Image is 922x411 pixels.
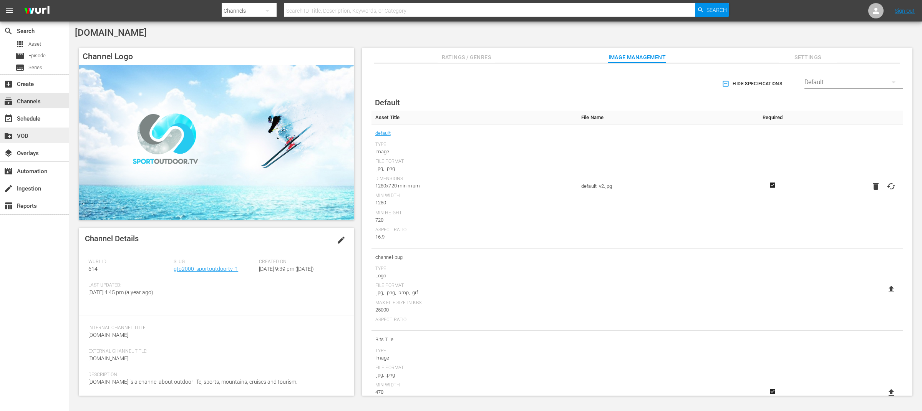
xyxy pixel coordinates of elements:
[88,379,297,385] span: [DOMAIN_NAME] is a channel about outdoor life, sports, mountains, cruises and tourism.
[375,148,574,156] div: Image
[751,111,794,124] th: Required
[375,216,574,224] div: 720
[375,300,574,306] div: Max File Size In Kbs
[79,65,354,220] img: SportOutdoor.TV
[88,282,170,288] span: Last Updated:
[768,182,777,189] svg: Required
[4,184,13,193] span: Ingestion
[375,306,574,314] div: 25000
[337,235,346,245] span: edit
[779,53,837,62] span: Settings
[375,335,574,345] span: Bits Tile
[438,53,495,62] span: Ratings / Genres
[4,201,13,210] span: Reports
[895,8,915,14] a: Sign Out
[375,252,574,262] span: channel-bug
[15,63,25,72] span: Series
[723,80,782,88] span: Hide Specifications
[174,266,238,272] a: gto2000_sportoutdoortv_1
[577,111,751,124] th: File Name
[706,3,727,17] span: Search
[18,2,55,20] img: ans4CAIJ8jUAAAAAAAAAAAAAAAAAAAAAAAAgQb4GAAAAAAAAAAAAAAAAAAAAAAAAJMjXAAAAAAAAAAAAAAAAAAAAAAAAgAT5G...
[4,149,13,158] span: Overlays
[375,98,400,107] span: Default
[79,48,354,65] h4: Channel Logo
[332,231,350,249] button: edit
[4,167,13,176] span: Automation
[88,372,341,378] span: Description:
[88,355,128,361] span: [DOMAIN_NAME]
[28,52,46,60] span: Episode
[375,283,574,289] div: File Format
[375,354,574,362] div: Image
[375,289,574,297] div: .jpg, .png, .bmp, .gif
[695,3,729,17] button: Search
[375,348,574,354] div: Type
[375,388,574,396] div: 470
[375,382,574,388] div: Min Width
[15,40,25,49] span: Asset
[88,348,341,355] span: External Channel Title:
[375,176,574,182] div: Dimensions
[375,272,574,280] div: Logo
[88,325,341,331] span: Internal Channel Title:
[375,365,574,371] div: File Format
[28,64,42,71] span: Series
[577,124,751,249] td: default_v2.jpg
[4,80,13,89] span: Create
[608,53,666,62] span: Image Management
[804,71,903,93] div: Default
[88,289,153,295] span: [DATE] 4:45 pm (a year ago)
[4,97,13,106] span: Channels
[174,259,255,265] span: Slug:
[88,332,128,338] span: [DOMAIN_NAME]
[375,193,574,199] div: Min Width
[371,111,577,124] th: Asset Title
[720,73,785,94] button: Hide Specifications
[259,259,340,265] span: Created On:
[768,388,777,395] svg: Required
[375,165,574,172] div: .jpg, .png
[375,142,574,148] div: Type
[375,233,574,241] div: 16:9
[375,199,574,207] div: 1280
[375,128,391,138] a: default
[375,182,574,190] div: 1280x720 minimum
[375,210,574,216] div: Min Height
[75,27,147,38] span: [DOMAIN_NAME]
[375,371,574,379] div: .jpg, .png
[259,266,314,272] span: [DATE] 9:39 pm ([DATE])
[4,131,13,141] span: VOD
[88,259,170,265] span: Wurl ID:
[85,234,139,243] span: Channel Details
[28,40,41,48] span: Asset
[375,317,574,323] div: Aspect Ratio
[4,114,13,123] span: Schedule
[4,27,13,36] span: Search
[375,266,574,272] div: Type
[5,6,14,15] span: menu
[375,227,574,233] div: Aspect Ratio
[88,266,98,272] span: 614
[15,51,25,61] span: Episode
[375,159,574,165] div: File Format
